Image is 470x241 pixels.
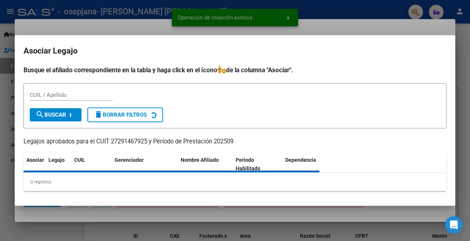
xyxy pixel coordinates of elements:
h2: Asociar Legajo [23,44,446,58]
button: Buscar [30,108,82,121]
span: Dependencia [285,157,316,163]
datatable-header-cell: Periodo Habilitado [233,152,282,176]
span: Periodo Habilitado [236,157,260,171]
div: Open Intercom Messenger [445,216,463,234]
datatable-header-cell: Legajo [46,152,71,176]
h4: Busque el afiliado correspondiente en la tabla y haga click en el ícono de la columna "Asociar". [23,65,446,75]
datatable-header-cell: Nombre Afiliado [178,152,233,176]
datatable-header-cell: Dependencia [282,152,337,176]
datatable-header-cell: CUIL [71,152,112,176]
span: Borrar Filtros [94,112,147,118]
span: Legajo [48,157,65,163]
mat-icon: search [36,110,44,119]
span: Buscar [36,112,66,118]
datatable-header-cell: Asociar [23,152,46,176]
button: Borrar Filtros [87,107,163,122]
span: CUIL [74,157,85,163]
p: Legajos aprobados para el CUIT 27291467925 y Período de Prestación 202509 [23,137,446,146]
datatable-header-cell: Gerenciador [112,152,178,176]
span: Asociar [26,157,44,163]
span: Gerenciador [115,157,144,163]
span: Nombre Afiliado [181,157,219,163]
div: 0 registros [23,173,446,191]
mat-icon: delete [94,110,103,119]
